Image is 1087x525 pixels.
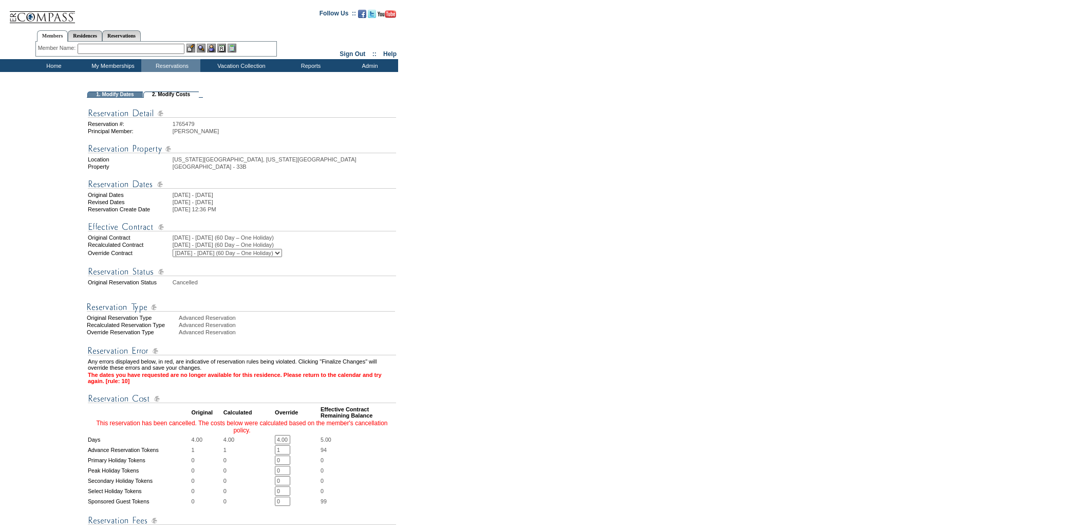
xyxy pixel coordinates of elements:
[23,59,82,72] td: Home
[223,435,274,444] td: 4.00
[368,10,376,18] img: Follow us on Twitter
[87,92,143,98] td: 1. Modify Dates
[37,30,68,42] a: Members
[87,315,178,321] div: Original Reservation Type
[192,466,222,475] td: 0
[321,447,327,453] span: 94
[207,44,216,52] img: Impersonate
[179,315,397,321] div: Advanced Reservation
[68,30,102,41] a: Residences
[88,345,396,357] img: Reservation Errors
[88,128,172,134] td: Principal Member:
[88,221,396,233] img: Effective Contract
[173,121,396,127] td: 1765479
[88,420,396,434] td: This reservation has been cancelled. The costs below were calculated based on the member's cancel...
[141,59,200,72] td: Reservations
[186,44,195,52] img: b_edit.gif
[192,445,222,455] td: 1
[192,456,222,465] td: 0
[173,164,396,170] td: [GEOGRAPHIC_DATA] - 33B
[143,92,199,98] td: 2. Modify Costs
[88,445,191,455] td: Advance Reservation Tokens
[9,3,76,24] img: Compass Home
[228,44,236,52] img: b_calculator.gif
[200,59,280,72] td: Vacation Collection
[321,457,324,463] span: 0
[321,498,327,504] span: 99
[88,206,172,212] td: Reservation Create Date
[173,279,396,285] td: Cancelled
[82,59,141,72] td: My Memberships
[88,142,396,155] img: Reservation Property
[88,249,172,257] td: Override Contract
[88,392,396,405] img: Reservation Cost
[223,486,274,496] td: 0
[102,30,141,41] a: Reservations
[88,156,172,162] td: Location
[223,466,274,475] td: 0
[192,476,222,485] td: 0
[87,329,178,335] div: Override Reservation Type
[173,156,396,162] td: [US_STATE][GEOGRAPHIC_DATA], [US_STATE][GEOGRAPHIC_DATA]
[179,329,397,335] div: Advanced Reservation
[88,466,191,475] td: Peak Holiday Tokens
[88,279,172,285] td: Original Reservation Status
[173,206,396,212] td: [DATE] 12:36 PM
[88,234,172,241] td: Original Contract
[173,128,396,134] td: [PERSON_NAME]
[372,50,377,58] span: ::
[321,437,331,443] span: 5.00
[173,234,396,241] td: [DATE] - [DATE] (60 Day – One Holiday)
[358,10,366,18] img: Become our fan on Facebook
[88,372,396,384] td: The dates you have requested are no longer available for this residence. Please return to the cal...
[88,107,396,120] img: Reservation Detail
[320,9,356,21] td: Follow Us ::
[88,164,172,170] td: Property
[192,497,222,506] td: 0
[192,435,222,444] td: 4.00
[88,242,172,248] td: Recalculated Contract
[88,358,396,371] td: Any errors displayed below, in red, are indicative of reservation rules being violated. Clicking ...
[368,13,376,19] a: Follow us on Twitter
[173,199,396,205] td: [DATE] - [DATE]
[358,13,366,19] a: Become our fan on Facebook
[88,192,172,198] td: Original Dates
[321,488,324,494] span: 0
[223,406,274,419] td: Calculated
[88,121,172,127] td: Reservation #:
[38,44,78,52] div: Member Name:
[179,322,397,328] div: Advanced Reservation
[321,478,324,484] span: 0
[173,192,396,198] td: [DATE] - [DATE]
[223,445,274,455] td: 1
[88,497,191,506] td: Sponsored Guest Tokens
[197,44,205,52] img: View
[340,50,365,58] a: Sign Out
[87,301,395,314] img: Reservation Type
[87,322,178,328] div: Recalculated Reservation Type
[275,406,320,419] td: Override
[88,178,396,191] img: Reservation Dates
[383,50,397,58] a: Help
[173,242,396,248] td: [DATE] - [DATE] (60 Day – One Holiday)
[192,486,222,496] td: 0
[88,265,396,278] img: Reservation Status
[339,59,398,72] td: Admin
[378,10,396,18] img: Subscribe to our YouTube Channel
[321,406,396,419] td: Effective Contract Remaining Balance
[88,476,191,485] td: Secondary Holiday Tokens
[192,406,222,419] td: Original
[223,456,274,465] td: 0
[223,476,274,485] td: 0
[88,435,191,444] td: Days
[378,13,396,19] a: Subscribe to our YouTube Channel
[223,497,274,506] td: 0
[217,44,226,52] img: Reservations
[88,456,191,465] td: Primary Holiday Tokens
[321,467,324,474] span: 0
[280,59,339,72] td: Reports
[88,199,172,205] td: Revised Dates
[88,486,191,496] td: Select Holiday Tokens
